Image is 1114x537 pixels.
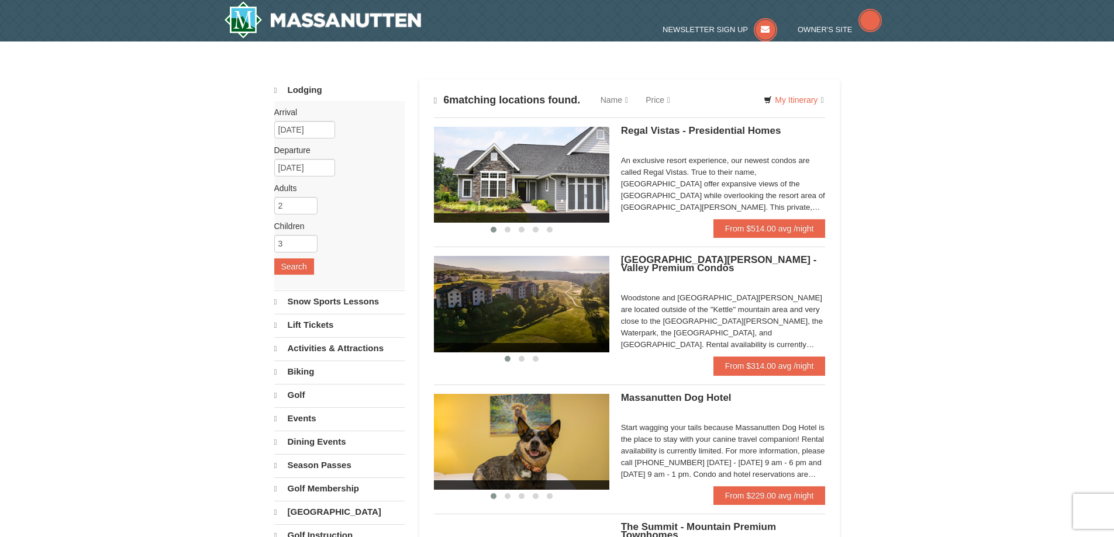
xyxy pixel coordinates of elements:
span: Newsletter Sign Up [663,25,748,34]
a: Lodging [274,79,405,101]
label: Children [274,220,396,232]
a: Massanutten Resort [224,1,422,39]
label: Arrival [274,106,396,118]
a: My Itinerary [756,91,831,109]
a: Golf [274,384,405,406]
span: [GEOGRAPHIC_DATA][PERSON_NAME] - Valley Premium Condos [621,254,817,273]
span: Massanutten Dog Hotel [621,392,732,403]
a: Price [637,88,679,112]
a: Newsletter Sign Up [663,25,777,34]
a: From $314.00 avg /night [713,356,826,375]
label: Adults [274,182,396,194]
a: Dining Events [274,431,405,453]
a: From $514.00 avg /night [713,219,826,238]
a: Events [274,407,405,429]
div: Woodstone and [GEOGRAPHIC_DATA][PERSON_NAME] are located outside of the "Kettle" mountain area an... [621,292,826,351]
label: Departure [274,144,396,156]
a: [GEOGRAPHIC_DATA] [274,501,405,523]
span: Owner's Site [798,25,853,34]
a: Name [592,88,637,112]
a: Snow Sports Lessons [274,290,405,313]
a: Season Passes [274,454,405,476]
a: Biking [274,361,405,383]
span: Regal Vistas - Presidential Homes [621,125,781,136]
a: Activities & Attractions [274,337,405,359]
img: Massanutten Resort Logo [224,1,422,39]
a: Lift Tickets [274,314,405,336]
div: Start wagging your tails because Massanutten Dog Hotel is the place to stay with your canine trav... [621,422,826,480]
a: Golf Membership [274,477,405,500]
div: An exclusive resort experience, our newest condos are called Regal Vistas. True to their name, [G... [621,155,826,213]
button: Search [274,258,314,275]
a: Owner's Site [798,25,882,34]
a: From $229.00 avg /night [713,486,826,505]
